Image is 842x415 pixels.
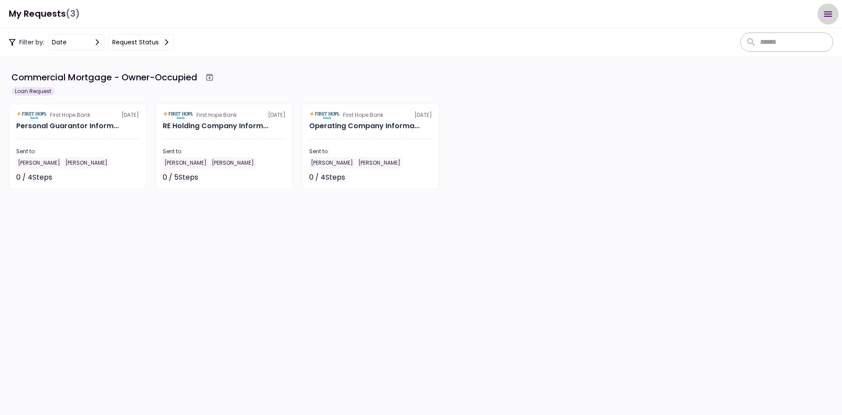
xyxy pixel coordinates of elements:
h1: My Requests [9,5,80,23]
div: [PERSON_NAME] [16,157,62,169]
div: First Hope Bank [343,111,383,119]
div: First Hope Bank [50,111,90,119]
div: [PERSON_NAME] [64,157,109,169]
div: Not started [100,172,139,183]
div: [PERSON_NAME] [309,157,355,169]
div: 0 / 4 Steps [309,172,345,183]
div: Filter by: [9,34,174,50]
div: 0 / 4 Steps [16,172,52,183]
div: Sent to: [16,148,139,155]
button: Open menu [817,4,838,25]
button: date [48,34,105,50]
div: Personal Guarantor Information for 529 EVERGREEN SQUARE LLC [16,121,119,131]
div: [DATE] [16,111,139,119]
div: RE Holding Company Information for 529 EVERGREEN SQUARE LLC [163,121,268,131]
span: (3) [66,5,80,23]
div: Not started [392,172,432,183]
div: Sent to: [163,148,285,155]
div: Not started [246,172,285,183]
div: Loan Request [11,87,55,96]
img: Partner logo [16,111,46,119]
div: First Hope Bank [196,111,237,119]
div: Commercial Mortgage - Owner-Occupied [11,71,197,84]
div: Sent to: [309,148,432,155]
div: [DATE] [163,111,285,119]
div: 0 / 5 Steps [163,172,198,183]
img: Partner logo [163,111,193,119]
div: [PERSON_NAME] [210,157,256,169]
div: date [52,37,67,47]
div: [PERSON_NAME] [163,157,208,169]
div: [PERSON_NAME] [357,157,402,169]
div: Operating Company Information for 529 EVERGREEN SQUARE LLC [309,121,420,131]
button: Archive workflow [202,69,218,85]
button: Request status [108,34,174,50]
div: [DATE] [309,111,432,119]
img: Partner logo [309,111,339,119]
